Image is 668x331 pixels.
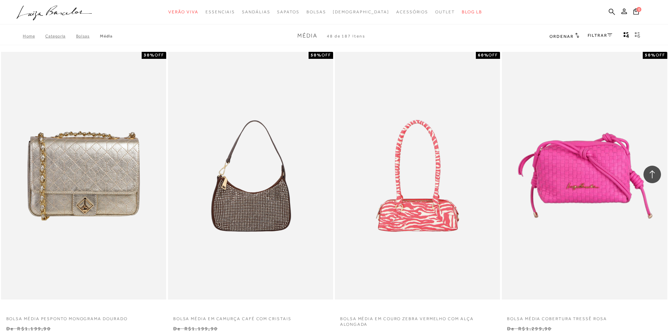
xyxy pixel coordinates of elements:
a: BOLSA MÉDIA EM CAMURÇA CAFÉ COM CRISTAIS [168,312,333,322]
img: Bolsa média cobertura tressê rosa [502,53,666,298]
span: [DEMOGRAPHIC_DATA] [333,9,389,14]
a: BOLSA MÉDIA EM COURO ZEBRA VERMELHO COM ALÇA ALONGADA BOLSA MÉDIA EM COURO ZEBRA VERMELHO COM ALÇ... [336,53,499,298]
a: Média [100,34,112,39]
a: Categoria [45,34,76,39]
img: Bolsa média pesponto monograma dourado [2,53,166,298]
a: categoryNavScreenReaderText [396,6,428,19]
button: 0 [631,8,641,17]
a: categoryNavScreenReaderText [435,6,455,19]
span: OFF [488,53,498,57]
a: noSubCategoriesText [333,6,389,19]
img: BOLSA MÉDIA EM COURO ZEBRA VERMELHO COM ALÇA ALONGADA [336,53,499,298]
a: categoryNavScreenReaderText [306,6,326,19]
img: BOLSA MÉDIA EM CAMURÇA CAFÉ COM CRISTAIS [169,53,332,298]
span: OFF [155,53,164,57]
a: categoryNavScreenReaderText [205,6,235,19]
span: Ordenar [549,34,573,39]
span: Sandálias [242,9,270,14]
span: 48 de 187 itens [327,34,365,39]
a: Bolsa média cobertura tressê rosa Bolsa média cobertura tressê rosa [502,53,666,298]
a: categoryNavScreenReaderText [242,6,270,19]
strong: 30% [144,53,155,57]
button: gridText6Desc [633,32,642,41]
a: Bolsa média cobertura tressê rosa [502,312,667,322]
span: Bolsas [306,9,326,14]
span: 0 [636,7,641,12]
strong: 50% [645,53,656,57]
span: Média [297,33,317,39]
strong: 50% [311,53,322,57]
a: FILTRAR [588,33,612,38]
span: Verão Viva [168,9,198,14]
button: Mostrar 4 produtos por linha [621,32,631,41]
a: Bolsas [76,34,100,39]
a: Home [23,34,45,39]
span: Sapatos [277,9,299,14]
span: Acessórios [396,9,428,14]
span: BLOG LB [462,9,482,14]
span: OFF [322,53,331,57]
a: BLOG LB [462,6,482,19]
strong: 60% [478,53,489,57]
a: BOLSA MÉDIA EM CAMURÇA CAFÉ COM CRISTAIS BOLSA MÉDIA EM CAMURÇA CAFÉ COM CRISTAIS [169,53,332,298]
a: categoryNavScreenReaderText [277,6,299,19]
span: Essenciais [205,9,235,14]
a: Bolsa média pesponto monograma dourado Bolsa média pesponto monograma dourado [2,53,166,298]
a: categoryNavScreenReaderText [168,6,198,19]
a: Bolsa média pesponto monograma dourado [1,312,166,322]
span: Outlet [435,9,455,14]
span: OFF [656,53,665,57]
a: BOLSA MÉDIA EM COURO ZEBRA VERMELHO COM ALÇA ALONGADA [335,312,500,328]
